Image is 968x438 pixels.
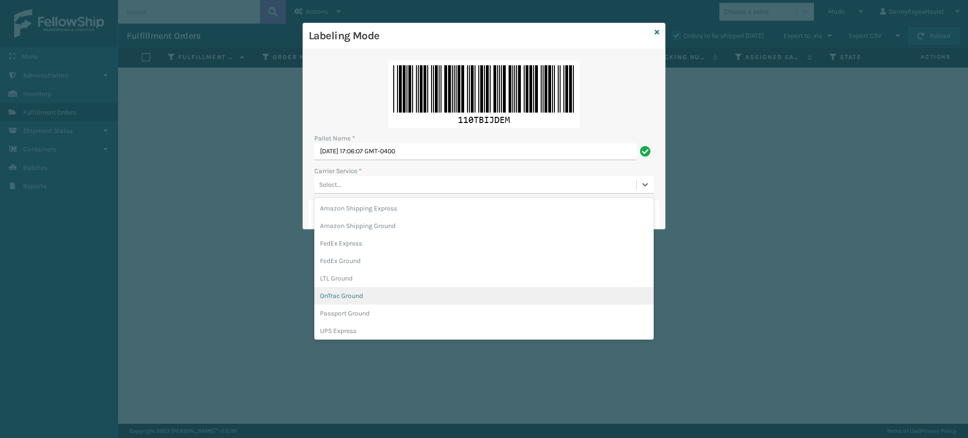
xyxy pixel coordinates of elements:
div: OnTrac Ground [314,287,654,305]
img: 94+CrBAAAABklEQVQDAHXWVIEn71mkAAAAAElFTkSuQmCC [389,61,579,128]
div: LTL Ground [314,270,654,287]
div: FedEx Express [314,235,654,252]
div: Amazon Shipping Ground [314,217,654,235]
label: Pallet Name [314,133,355,143]
div: Select... [319,180,341,190]
div: FedEx Ground [314,252,654,270]
div: Passport Ground [314,305,654,322]
div: Amazon Shipping Express [314,200,654,217]
label: Carrier Service [314,166,362,176]
h3: Labeling Mode [309,29,651,43]
div: UPS Express [314,322,654,340]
